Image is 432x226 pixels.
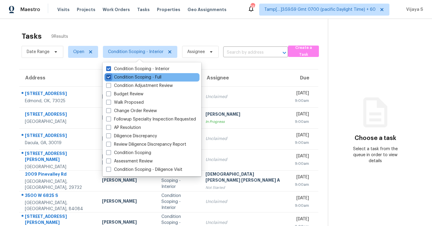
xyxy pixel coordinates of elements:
div: Edmond, OK, 73025 [25,98,92,104]
label: Condition Scoping - Interior [106,66,169,72]
div: Unclaimed [205,199,285,205]
div: [GEOGRAPHIC_DATA], [GEOGRAPHIC_DATA], 29732 [25,179,92,191]
div: 9:00am [295,140,309,146]
input: Search by address [223,48,271,57]
div: [PERSON_NAME] [102,93,152,101]
span: Create a Task [291,44,316,58]
label: AP Resolution [106,125,141,131]
div: [PERSON_NAME] [205,111,285,119]
div: Dacula, GA, 30019 [25,140,92,146]
span: Maestro [20,7,40,13]
span: Projects [77,7,95,13]
div: [DATE] [295,90,309,98]
div: [PERSON_NAME] [102,177,152,185]
div: 9:00am [295,182,309,188]
div: Unclaimed [205,94,285,100]
span: Condition Scoping - Interior [108,49,163,55]
span: Vijaya S [404,7,423,13]
span: Tasks [137,7,150,12]
div: Unclaimed [205,220,285,226]
div: Condition Scoping - Interior [161,172,196,190]
th: HPM [97,70,157,86]
div: [STREET_ADDRESS] [25,91,92,98]
h3: Choose a task [355,135,396,141]
label: Followup Specialty Inspection Requested [106,116,196,122]
div: [DATE] [295,216,309,224]
div: In Progress [205,119,285,125]
label: Condition Scoping - Full [106,74,161,80]
label: Walk Proposed [106,100,144,106]
div: 9:00am [295,119,309,125]
div: [STREET_ADDRESS] [25,132,92,140]
label: Change Order Review [106,108,157,114]
div: Not Started [205,185,285,191]
div: [DATE] [295,153,309,161]
label: Review Diligence Discrepancy Report [106,141,186,147]
span: Tamp[…]3:59:59 Gmt 0700 (pacific Daylight Time) + 60 [264,7,376,13]
label: Condition Scoping - Diligence Visit [106,167,182,173]
label: Diligence Discrepancy [106,133,157,139]
div: 2009 Pinevalley Rd [25,171,92,179]
div: [DATE] [295,195,309,203]
label: Assessment Review [106,158,153,164]
h2: Tasks [22,33,42,39]
label: Condition Adjustment Review [106,83,173,89]
div: 9:00am [295,161,309,167]
div: [GEOGRAPHIC_DATA] [25,119,92,125]
span: 9 Results [51,34,68,40]
div: Select a task from the queue in order to view details [352,146,399,164]
span: Geo Assignments [187,7,226,13]
span: Properties [157,7,180,13]
div: Unclaimed [205,157,285,163]
button: Open [280,49,289,57]
th: Due [290,70,318,86]
div: [PERSON_NAME] [102,135,152,143]
div: 3500 W 6825 S [25,192,92,200]
div: [GEOGRAPHIC_DATA], [GEOGRAPHIC_DATA], 84084 [25,200,92,212]
span: Visits [57,7,70,13]
div: [DEMOGRAPHIC_DATA][PERSON_NAME] [PERSON_NAME] A [205,171,285,185]
div: 9:00am [295,203,309,209]
div: Condition Scoping - Interior [161,193,196,211]
span: Date Range [27,49,49,55]
div: Unclaimed [205,136,285,142]
label: Budget Review [106,91,143,97]
div: [STREET_ADDRESS] [25,111,92,119]
label: Condition Scoping [106,150,151,156]
div: [DATE] [295,111,309,119]
div: [PERSON_NAME] [102,114,152,122]
div: [GEOGRAPHIC_DATA] [25,164,92,170]
span: Assignee [187,49,205,55]
span: Work Orders [103,7,130,13]
div: [DATE] [295,132,309,140]
th: Assignee [201,70,290,86]
div: [STREET_ADDRESS][PERSON_NAME] [25,150,92,164]
th: Address [19,70,97,86]
button: Create a Task [288,46,319,57]
span: Open [73,49,84,55]
div: [PERSON_NAME] [PERSON_NAME] [102,153,152,167]
div: 9:00am [295,98,309,104]
div: 740 [250,4,255,10]
div: [DATE] [295,174,309,182]
div: [PERSON_NAME] [102,198,152,206]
